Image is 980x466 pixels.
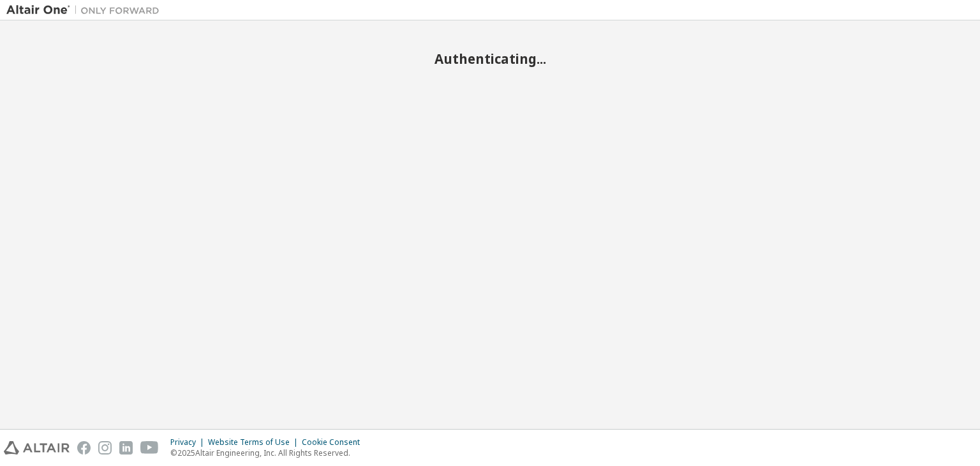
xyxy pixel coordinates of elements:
[140,441,159,455] img: youtube.svg
[302,437,367,447] div: Cookie Consent
[6,50,974,67] h2: Authenticating...
[77,441,91,455] img: facebook.svg
[170,437,208,447] div: Privacy
[6,4,166,17] img: Altair One
[4,441,70,455] img: altair_logo.svg
[98,441,112,455] img: instagram.svg
[208,437,302,447] div: Website Terms of Use
[170,447,367,458] p: © 2025 Altair Engineering, Inc. All Rights Reserved.
[119,441,133,455] img: linkedin.svg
